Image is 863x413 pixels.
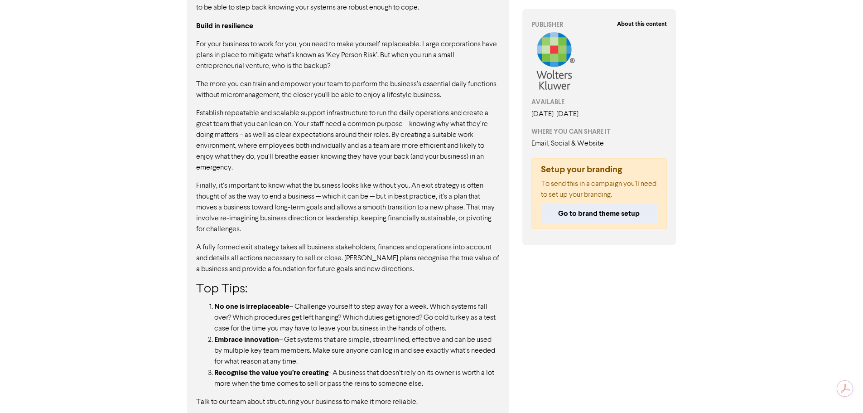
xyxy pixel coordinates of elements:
[196,242,500,275] p: A fully formed exit strategy takes all business stakeholders, finances and operations into accoun...
[196,21,253,30] strong: Build in resilience
[541,179,658,200] p: To send this in a campaign you'll need to set up your branding.
[531,138,667,149] div: Email, Social & Website
[531,20,667,29] div: PUBLISHER
[818,369,863,413] iframe: Chat Widget
[196,180,500,235] p: Finally, it’s important to know what the business looks like without you. An exit strategy is oft...
[214,368,328,377] strong: Recognise the value you’re creating
[531,97,667,107] div: AVAILABLE
[214,301,500,334] li: – Challenge yourself to step away for a week. Which systems fall over? Which procedures get left ...
[214,367,500,389] li: - A business that doesn’t rely on its owner is worth a lot more when the time comes to sell or pa...
[214,334,500,367] li: – Get systems that are simple, streamlined, effective and can be used by multiple key team member...
[531,127,667,136] div: WHERE YOU CAN SHARE IT
[541,204,658,223] button: Go to brand theme setup
[531,109,667,120] div: [DATE] - [DATE]
[196,397,500,408] p: Talk to our team about structuring your business to make it more reliable.
[196,79,500,101] p: The more you can train and empower your team to perform the business’s essential daily functions ...
[617,20,667,28] strong: About this content
[196,108,500,173] p: Establish repeatable and scalable support infrastructure to run the daily operations and create a...
[214,302,289,311] strong: No one is irreplaceable
[196,39,500,72] p: For your business to work for you, you need to make yourself replaceable. Large corporations have...
[541,164,658,175] h5: Setup your branding
[196,282,500,297] h3: Top Tips:
[214,335,279,344] strong: Embrace innovation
